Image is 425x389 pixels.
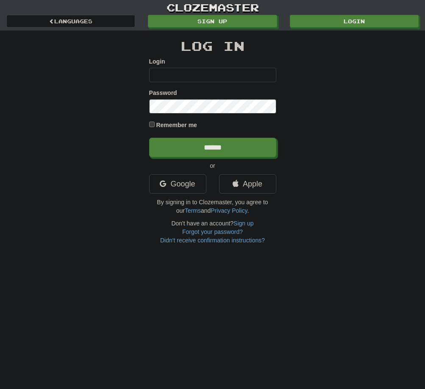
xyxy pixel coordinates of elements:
[185,207,201,214] a: Terms
[149,39,276,53] h2: Log In
[211,207,247,214] a: Privacy Policy
[149,161,276,170] p: or
[160,237,265,244] a: Didn't receive confirmation instructions?
[233,220,253,227] a: Sign up
[290,15,419,28] a: Login
[6,15,135,28] a: Languages
[149,219,276,245] div: Don't have an account?
[182,228,243,235] a: Forgot your password?
[149,89,177,97] label: Password
[149,174,206,194] a: Google
[219,174,276,194] a: Apple
[156,121,197,129] label: Remember me
[148,15,277,28] a: Sign up
[149,198,276,215] p: By signing in to Clozemaster, you agree to our and .
[149,57,165,66] label: Login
